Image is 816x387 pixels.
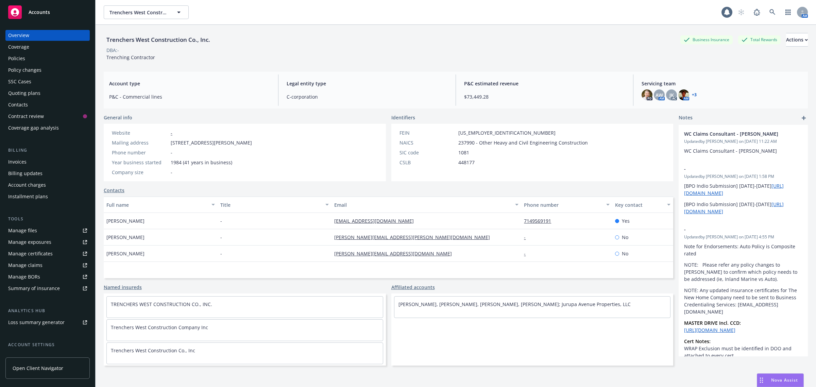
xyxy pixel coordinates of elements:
a: TRENCHERS WEST CONSTRUCTION CO., INC. [111,301,212,307]
a: Service team [5,351,90,362]
p: [BPO Indio Submission] [DATE]-[DATE] [684,201,802,215]
span: WC Claims Consultant - [PERSON_NAME] [684,148,777,154]
span: JK [669,91,674,99]
span: Servicing team [642,80,802,87]
a: Trenchers West Construction Co., Inc [111,347,195,354]
div: Actions [786,33,808,46]
a: edit [785,226,793,234]
div: Policies [8,53,25,64]
a: Loss summary generator [5,317,90,328]
div: Phone number [112,149,168,156]
span: Updated by [PERSON_NAME] on [DATE] 4:55 PM [684,234,802,240]
span: - [171,149,172,156]
div: Phone number [524,201,602,208]
a: SSC Cases [5,76,90,87]
button: Trenchers West Construction Co., Inc. [104,5,189,19]
strong: MASTER DRIVE Incl. CCD: [684,320,741,326]
p: NOTE: Please refer any policy changes to [PERSON_NAME] to confirm which policy needs to be addres... [684,261,802,283]
div: CSLB [400,159,456,166]
a: edit [785,130,793,138]
a: Coverage gap analysis [5,122,90,133]
div: Account settings [5,341,90,348]
a: remove [794,165,802,173]
span: [US_EMPLOYER_IDENTIFICATION_NUMBER] [458,129,556,136]
div: Trenchers West Construction Co., Inc. [104,35,213,44]
span: Legal entity type [287,80,447,87]
div: Coverage gap analysis [8,122,59,133]
a: Report a Bug [750,5,764,19]
span: - [684,165,785,172]
a: Installment plans [5,191,90,202]
a: Affiliated accounts [391,284,435,291]
a: Quoting plans [5,88,90,99]
div: Tools [5,216,90,222]
div: Email [334,201,511,208]
div: Business Insurance [680,35,733,44]
span: $73,449.28 [464,93,625,100]
span: Notes [679,114,693,122]
li: WRAP Exclusion must be identified in DOO and attached to every cert [684,345,802,359]
span: Trenchers West Construction Co., Inc. [109,9,168,16]
div: Website [112,129,168,136]
a: Contract review [5,111,90,122]
button: Email [331,197,521,213]
div: Full name [106,201,207,208]
div: SSC Cases [8,76,31,87]
div: Policy changes [8,65,41,75]
div: Installment plans [8,191,48,202]
a: Account charges [5,180,90,190]
span: Account type [109,80,270,87]
div: Overview [8,30,29,41]
span: - [684,226,785,233]
span: [PERSON_NAME] [106,250,144,257]
span: General info [104,114,132,121]
span: - [220,250,222,257]
span: 237990 - Other Heavy and Civil Engineering Construction [458,139,588,146]
a: Overview [5,30,90,41]
div: -Updatedby [PERSON_NAME] on [DATE] 1:58 PM[BPO Indio Submission] [DATE]-[DATE][URL][DOMAIN_NAME][... [679,160,808,220]
span: Nova Assist [771,377,798,383]
a: Coverage [5,41,90,52]
div: Contacts [8,99,28,110]
button: Nova Assist [757,373,804,387]
button: Actions [786,33,808,47]
span: 1984 (41 years in business) [171,159,232,166]
span: No [622,234,628,241]
div: Year business started [112,159,168,166]
a: [URL][DOMAIN_NAME] [684,327,735,333]
p: NOTE: Any updated insurance certificates for The New Home Company need to be sent to Business Cre... [684,287,802,315]
div: Manage claims [8,260,42,271]
div: Drag to move [757,374,766,387]
div: Summary of insurance [8,283,60,294]
span: Accounts [29,10,50,15]
a: Contacts [104,187,124,194]
div: NAICS [400,139,456,146]
a: [PERSON_NAME], [PERSON_NAME], [PERSON_NAME], [PERSON_NAME]; Jurupa Avenue Properties, LLC [398,301,631,307]
a: Named insureds [104,284,142,291]
span: Trenching Contractor [106,54,155,61]
div: FEIN [400,129,456,136]
a: remove [794,130,802,138]
span: [PERSON_NAME] [106,217,144,224]
button: Phone number [521,197,612,213]
span: AW [656,91,663,99]
span: [PERSON_NAME] [106,234,144,241]
div: Loss summary generator [8,317,65,328]
span: Updated by [PERSON_NAME] on [DATE] 11:22 AM [684,138,802,145]
a: +3 [692,93,697,97]
a: Manage files [5,225,90,236]
div: DBA: - [106,47,119,54]
a: Manage exposures [5,237,90,248]
a: - [171,130,172,136]
button: Title [218,197,331,213]
div: WC Claims Consultant - [PERSON_NAME]Updatedby [PERSON_NAME] on [DATE] 11:22 AMWC Claims Consultan... [679,125,808,160]
div: Mailing address [112,139,168,146]
div: Key contact [615,201,663,208]
span: - [171,169,172,176]
p: [BPO Indio Submission] [DATE]-[DATE] [684,182,802,197]
a: remove [794,226,802,234]
div: Company size [112,169,168,176]
div: Manage BORs [8,271,40,282]
div: Billing [5,147,90,154]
